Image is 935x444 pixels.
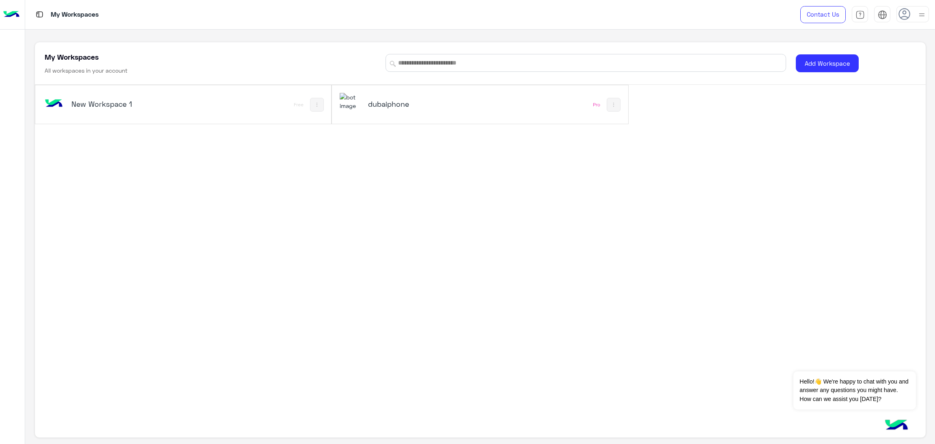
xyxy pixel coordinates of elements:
[71,99,172,109] h5: New Workspace 1
[368,99,469,109] h5: dubaiphone
[45,52,99,62] h5: My Workspaces
[793,371,916,410] span: Hello!👋 We're happy to chat with you and answer any questions you might have. How can we assist y...
[340,93,362,110] img: 1403182699927242
[45,67,127,75] h6: All workspaces in your account
[878,10,887,19] img: tab
[852,6,868,23] a: tab
[51,9,99,20] p: My Workspaces
[800,6,846,23] a: Contact Us
[294,101,304,108] div: Free
[593,101,600,108] div: Pro
[3,6,19,23] img: Logo
[917,10,927,20] img: profile
[882,412,911,440] img: hulul-logo.png
[796,54,859,73] button: Add Workspace
[43,93,65,115] img: bot image
[34,9,45,19] img: tab
[855,10,865,19] img: tab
